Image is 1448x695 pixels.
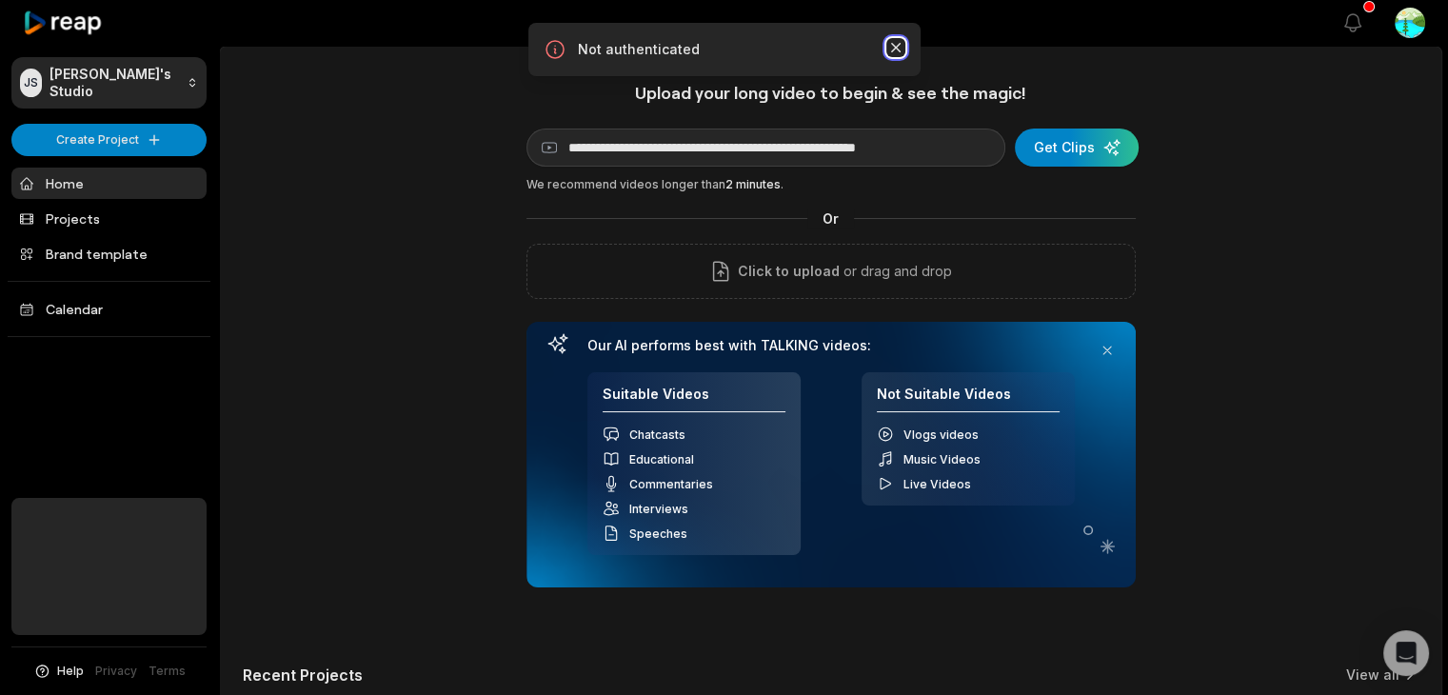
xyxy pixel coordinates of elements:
[57,663,84,680] span: Help
[11,168,207,199] a: Home
[526,82,1136,104] h1: Upload your long video to begin & see the magic!
[903,452,981,467] span: Music Videos
[629,452,694,467] span: Educational
[526,176,1136,193] div: We recommend videos longer than .
[11,238,207,269] a: Brand template
[11,293,207,325] a: Calendar
[629,427,685,442] span: Chatcasts
[50,66,179,100] p: [PERSON_NAME]'s Studio
[603,386,785,413] h4: Suitable Videos
[243,665,363,685] h2: Recent Projects
[1346,665,1399,685] a: View all
[11,203,207,234] a: Projects
[807,208,854,228] span: Or
[587,337,1075,354] h3: Our AI performs best with TALKING videos:
[20,69,42,97] div: JS
[33,663,84,680] button: Help
[1015,129,1139,167] button: Get Clips
[840,260,952,283] p: or drag and drop
[903,427,979,442] span: Vlogs videos
[725,177,781,191] span: 2 minutes
[95,663,137,680] a: Privacy
[11,124,207,156] button: Create Project
[738,260,840,283] span: Click to upload
[877,386,1060,413] h4: Not Suitable Videos
[629,477,713,491] span: Commentaries
[149,663,186,680] a: Terms
[1383,630,1429,676] div: Open Intercom Messenger
[629,526,687,541] span: Speeches
[629,502,688,516] span: Interviews
[578,40,871,59] p: Not authenticated
[903,477,971,491] span: Live Videos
